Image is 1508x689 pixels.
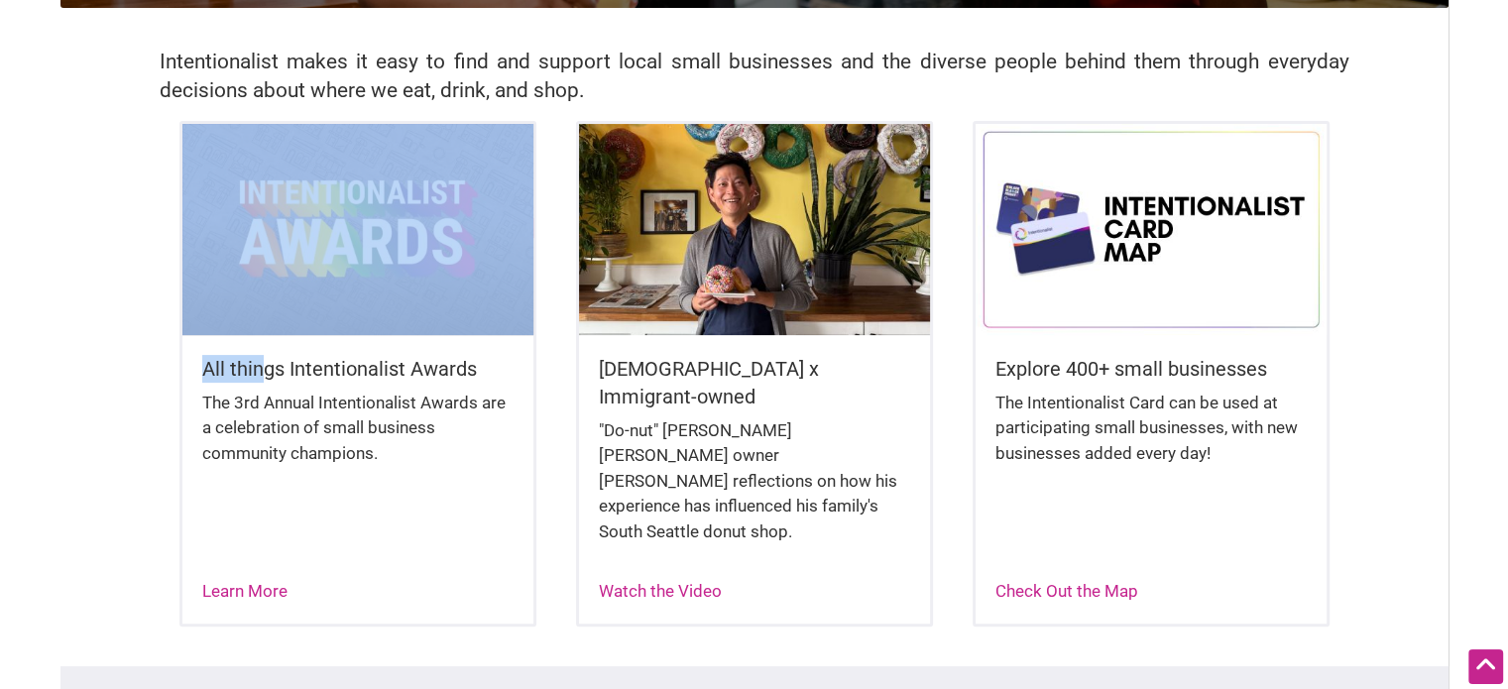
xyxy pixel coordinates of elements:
[202,355,514,383] h5: All things Intentionalist Awards
[995,391,1307,487] div: The Intentionalist Card can be used at participating small businesses, with new businesses added ...
[202,581,288,601] a: Learn More
[599,418,910,565] div: "Do-nut" [PERSON_NAME] [PERSON_NAME] owner [PERSON_NAME] reflections on how his experience has in...
[202,391,514,487] div: The 3rd Annual Intentionalist Awards are a celebration of small business community champions.
[599,581,722,601] a: Watch the Video
[976,124,1327,334] img: Intentionalist Card Map
[995,355,1307,383] h5: Explore 400+ small businesses
[160,48,1349,105] h2: Intentionalist makes it easy to find and support local small businesses and the diverse people be...
[995,581,1138,601] a: Check Out the Map
[182,124,533,334] img: Intentionalist Awards
[579,124,930,334] img: King Donuts - Hong Chhuor
[1468,649,1503,684] div: Scroll Back to Top
[599,355,910,410] h5: [DEMOGRAPHIC_DATA] x Immigrant-owned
